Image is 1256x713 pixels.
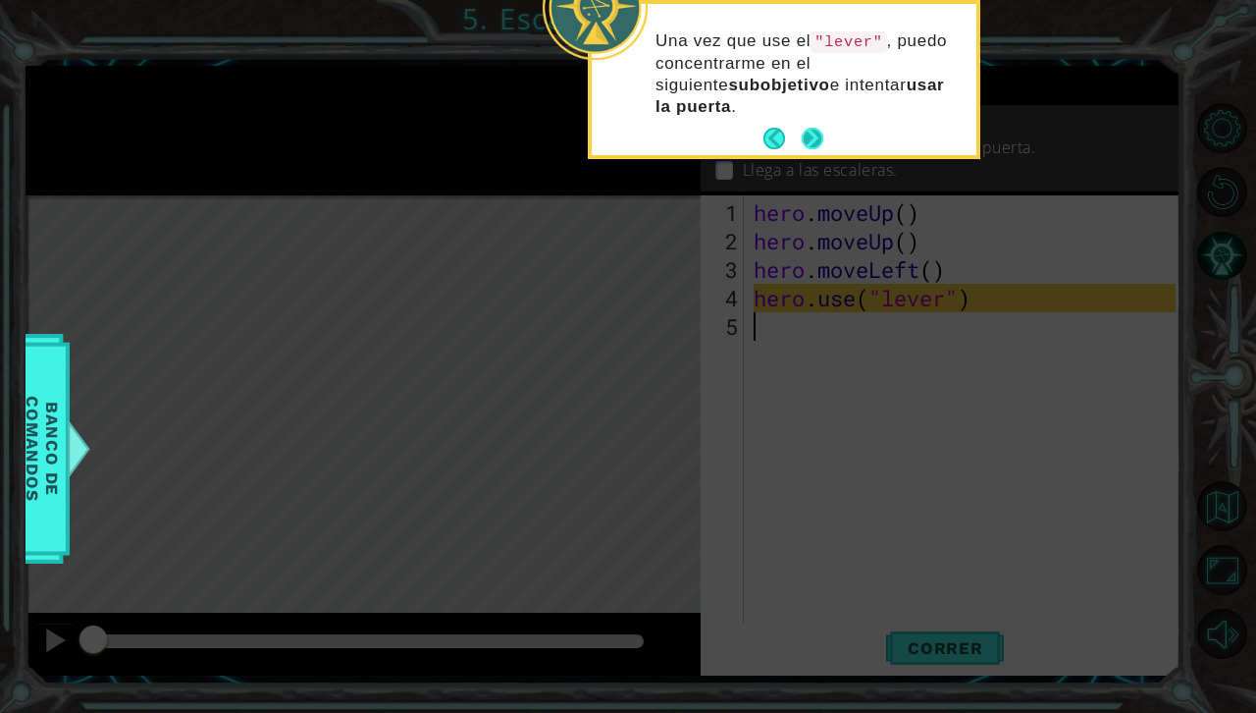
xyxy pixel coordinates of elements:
[811,31,886,53] code: "lever"
[728,76,829,94] strong: subobjetivo
[802,128,823,149] button: Next
[655,76,944,116] strong: usar la puerta
[763,128,802,149] button: Back
[17,347,68,550] span: Banco de comandos
[655,30,963,118] p: Una vez que use el , puedo concentrarme en el siguiente e intentar .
